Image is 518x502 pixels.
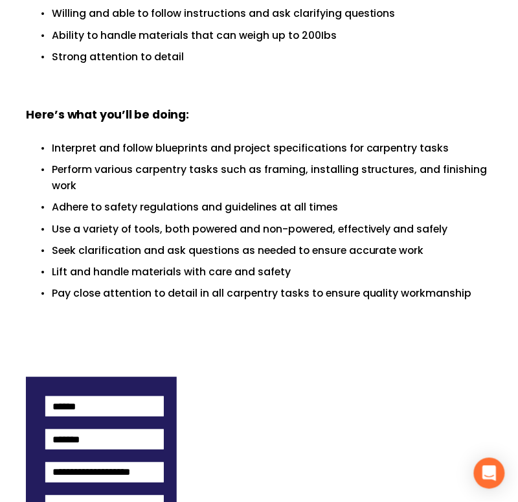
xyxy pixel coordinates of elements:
[52,27,492,43] p: Ability to handle materials that can weigh up to 200Ibs
[52,242,492,258] p: Seek clarification and ask questions as needed to ensure accurate work
[52,264,492,280] p: Lift and handle materials with care and safety
[52,5,492,21] p: Willing and able to follow instructions and ask clarifying questions
[52,49,492,65] p: Strong attention to detail
[26,106,189,126] strong: Here’s what you’ll be doing:
[52,221,492,237] p: Use a variety of tools, both powered and non-powered, effectively and safely
[52,161,492,194] p: Perform various carpentry tasks such as framing, installing structures, and finishing work
[474,458,505,489] div: Open Intercom Messenger
[52,199,492,215] p: Adhere to safety regulations and guidelines at all times
[52,285,492,301] p: Pay close attention to detail in all carpentry tasks to ensure quality workmanship
[52,140,492,156] p: Interpret and follow blueprints and project specifications for carpentry tasks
